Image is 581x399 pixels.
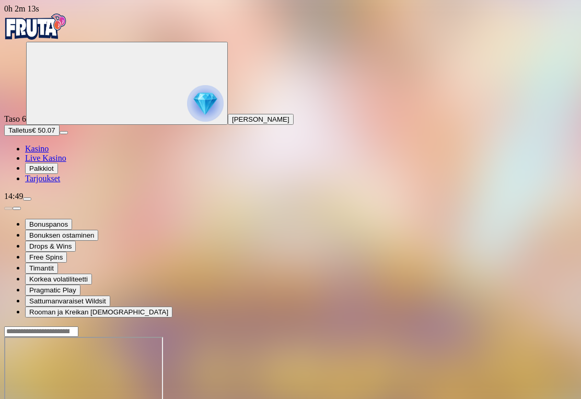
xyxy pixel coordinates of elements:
[13,207,21,210] button: next slide
[60,131,68,134] button: menu
[25,285,80,296] button: Pragmatic Play
[4,207,13,210] button: prev slide
[25,252,67,263] button: Free Spins
[4,192,23,201] span: 14:49
[29,231,94,239] span: Bonuksen ostaminen
[25,174,60,183] a: Tarjoukset
[29,275,88,283] span: Korkea volatiliteetti
[4,144,577,183] nav: Main menu
[29,264,54,272] span: Timantit
[4,14,577,183] nav: Primary
[4,125,60,136] button: Talletusplus icon€ 50.07
[25,230,98,241] button: Bonuksen ostaminen
[4,114,26,123] span: Taso 6
[4,32,67,41] a: Fruta
[232,115,289,123] span: [PERSON_NAME]
[187,85,224,122] img: reward progress
[25,219,72,230] button: Bonuspanos
[25,274,92,285] button: Korkea volatiliteetti
[4,4,39,13] span: user session time
[26,42,228,125] button: reward progress
[25,241,76,252] button: Drops & Wins
[8,126,32,134] span: Talletus
[29,308,168,316] span: Rooman ja Kreikan [DEMOGRAPHIC_DATA]
[25,154,66,162] a: Live Kasino
[23,197,31,201] button: menu
[32,126,55,134] span: € 50.07
[25,144,49,153] a: Kasino
[29,165,54,172] span: Palkkiot
[29,242,72,250] span: Drops & Wins
[228,114,294,125] button: [PERSON_NAME]
[25,263,58,274] button: Timantit
[25,296,110,307] button: Sattumanvaraiset Wildsit
[29,297,106,305] span: Sattumanvaraiset Wildsit
[4,326,78,337] input: Search
[4,14,67,40] img: Fruta
[29,253,63,261] span: Free Spins
[25,307,172,318] button: Rooman ja Kreikan [DEMOGRAPHIC_DATA]
[29,286,76,294] span: Pragmatic Play
[25,163,58,174] button: Palkkiot
[29,220,68,228] span: Bonuspanos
